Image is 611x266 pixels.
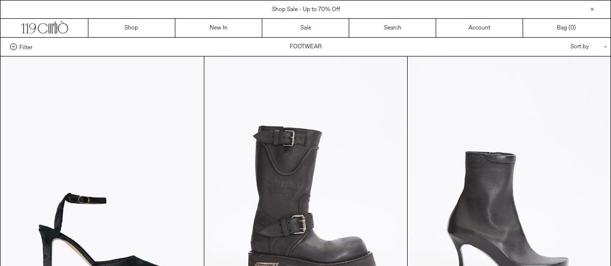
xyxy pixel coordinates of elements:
[349,19,436,37] a: Search
[272,6,340,14] a: Shop Sale - Up to 70% Off
[570,24,574,32] span: 0
[514,38,601,56] div: Sort by
[88,19,175,37] a: Shop
[19,43,32,50] span: Filter
[175,19,262,37] a: New In
[523,19,610,37] a: Bag ()
[262,19,349,37] a: Sale
[570,24,576,32] span: )
[436,19,523,37] a: Account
